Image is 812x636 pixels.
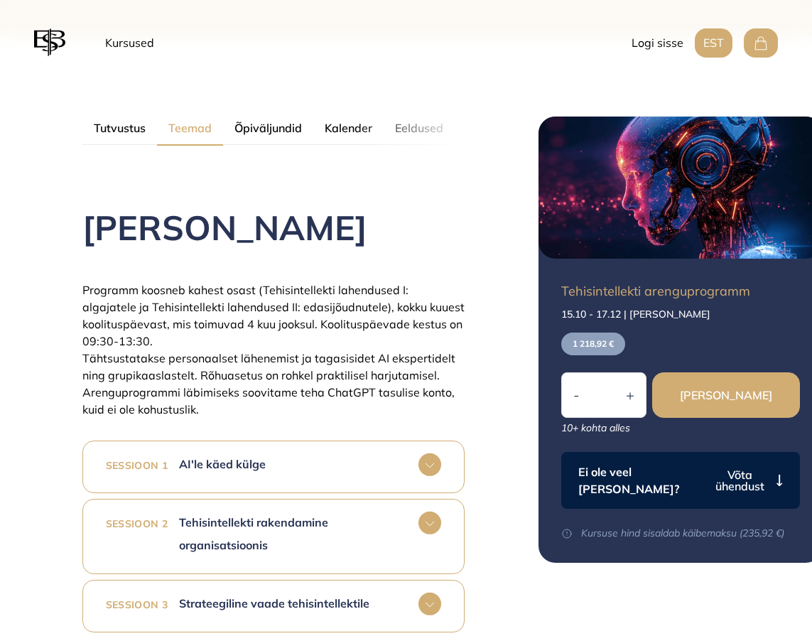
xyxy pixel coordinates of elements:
[82,351,455,382] span: Tähtsustatakse personaalset lähenemist ja tagasisidet AI ekspertidelt ning grupikaaslastelt. Rõhu...
[106,592,168,612] div: Sessioon 3
[710,469,783,492] button: Võta ühendust
[82,111,157,145] button: Tutvustus
[632,28,683,58] button: Logi sisse
[82,283,465,348] span: Programm koosneb kahest osast (Tehisintellekti lahendused I: algajatele ja Tehisintellekti lahend...
[561,526,800,540] p: Kursuse hind sisaldab käibemaksu (235,92 €)
[652,372,800,418] button: [PERSON_NAME]
[561,333,625,355] p: 1 218,92 €
[578,463,704,497] p: Ei ole veel [PERSON_NAME]?
[179,596,369,610] span: Strateegiline vaade tehisintellektile
[615,374,646,416] button: +
[561,307,800,321] p: 15.10 - 17.12 | [PERSON_NAME]
[223,111,313,145] button: Õpiväljundid
[99,28,160,57] a: Kursused
[106,453,168,473] div: Sessioon 1
[179,457,266,471] span: AI'le käed külge
[561,421,800,435] p: 10+ kohta alles
[179,515,328,552] span: Tehisintellekti rakendamine organisatsioonis
[82,385,455,416] span: Arenguprogrammi läbimiseks soovitame teha ChatGPT tasulise konto, kuid ei ole kohustuslik.
[106,511,168,531] div: Sessioon 2
[562,374,590,416] button: -
[455,111,530,145] button: Läbiviijad
[313,111,384,145] button: Kalender
[82,207,465,247] h2: [PERSON_NAME]
[34,26,65,60] img: EBS logo
[157,112,223,146] button: Teemad
[384,111,455,145] button: Eeldused
[695,28,732,58] button: EST
[561,281,794,301] p: Tehisintellekti arenguprogramm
